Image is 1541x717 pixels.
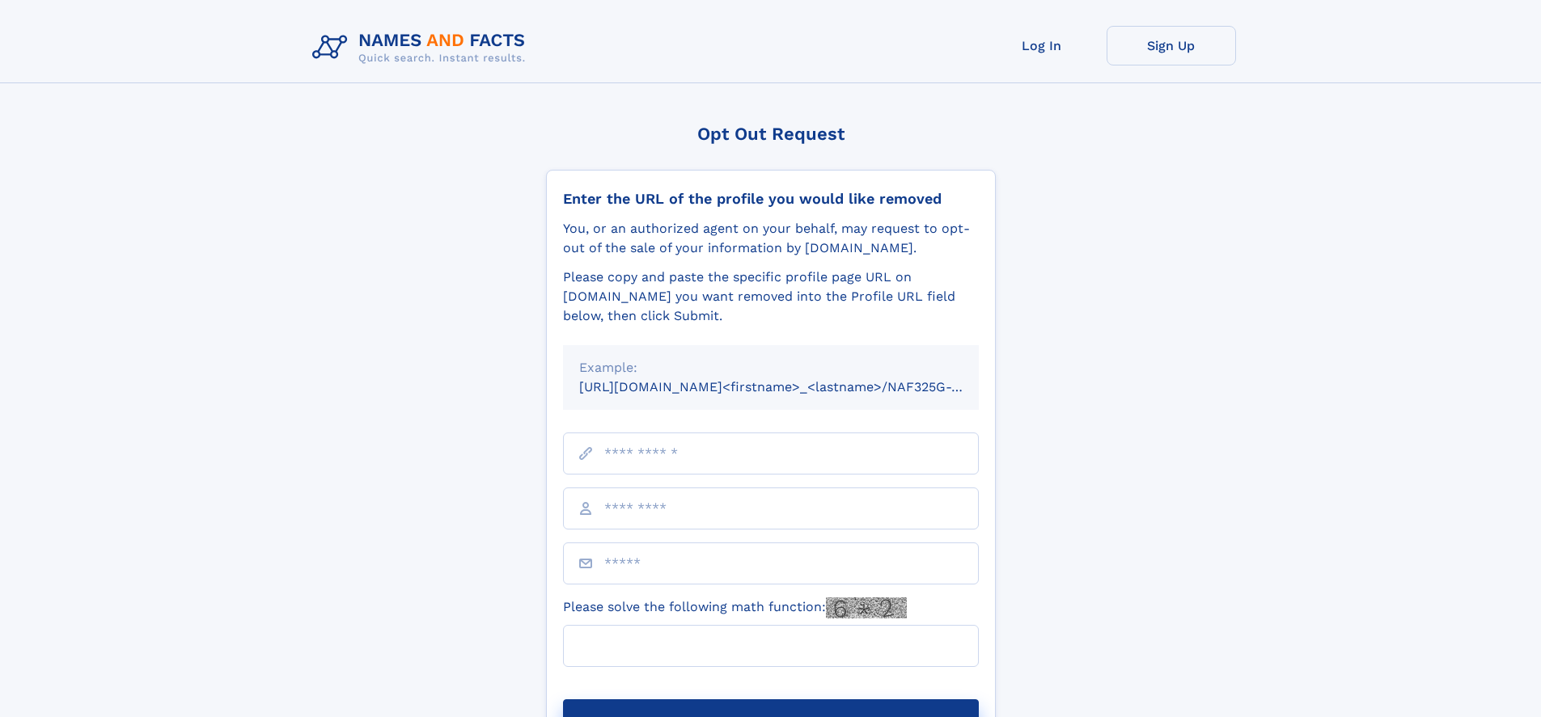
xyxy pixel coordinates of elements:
[977,26,1107,65] a: Log In
[563,597,907,618] label: Please solve the following math function:
[306,26,539,70] img: Logo Names and Facts
[579,379,1010,394] small: [URL][DOMAIN_NAME]<firstname>_<lastname>/NAF325G-xxxxxxxx
[563,268,979,326] div: Please copy and paste the specific profile page URL on [DOMAIN_NAME] you want removed into the Pr...
[1107,26,1236,65] a: Sign Up
[579,358,963,377] div: Example:
[563,190,979,208] div: Enter the URL of the profile you would like removed
[563,219,979,258] div: You, or an authorized agent on your behalf, may request to opt-out of the sale of your informatio...
[546,124,996,144] div: Opt Out Request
